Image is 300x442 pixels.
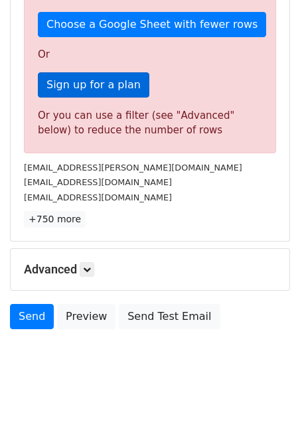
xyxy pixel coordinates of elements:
[38,48,262,62] p: Or
[24,211,86,228] a: +750 more
[10,304,54,329] a: Send
[24,177,172,187] small: [EMAIL_ADDRESS][DOMAIN_NAME]
[57,304,115,329] a: Preview
[38,108,262,138] div: Or you can use a filter (see "Advanced" below) to reduce the number of rows
[24,262,276,277] h5: Advanced
[38,72,149,98] a: Sign up for a plan
[38,12,266,37] a: Choose a Google Sheet with fewer rows
[24,163,242,173] small: [EMAIL_ADDRESS][PERSON_NAME][DOMAIN_NAME]
[119,304,220,329] a: Send Test Email
[234,378,300,442] iframe: Chat Widget
[24,192,172,202] small: [EMAIL_ADDRESS][DOMAIN_NAME]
